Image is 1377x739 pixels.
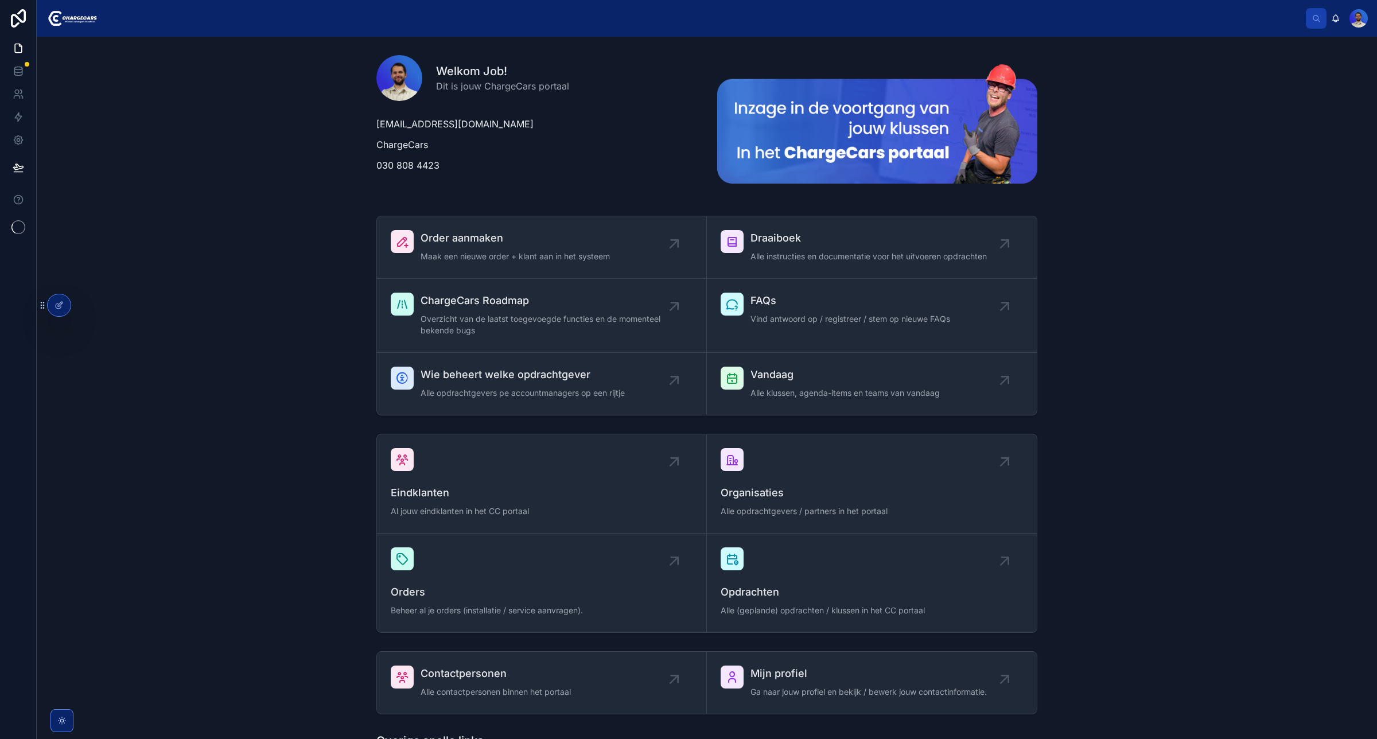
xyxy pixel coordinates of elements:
a: ChargeCars RoadmapOverzicht van de laatst toegevoegde functies en de momenteel bekende bugs [377,279,707,353]
span: Organisaties [721,485,1023,501]
span: Overzicht van de laatst toegevoegde functies en de momenteel bekende bugs [421,313,674,336]
span: Ga naar jouw profiel en bekijk / bewerk jouw contactinformatie. [750,686,987,698]
span: Alle (geplande) opdrachten / klussen in het CC portaal [721,605,1023,616]
p: ChargeCars [376,138,697,151]
span: Orders [391,584,693,600]
span: Wie beheert welke opdrachtgever [421,367,625,383]
a: Order aanmakenMaak een nieuwe order + klant aan in het systeem [377,216,707,279]
span: Beheer al je orders (installatie / service aanvragen). [391,605,693,616]
h1: Welkom Job! [436,63,569,79]
span: Alle contactpersonen binnen het portaal [421,686,571,698]
span: Alle opdrachtgevers / partners in het portaal [721,505,1023,517]
a: Mijn profielGa naar jouw profiel en bekijk / bewerk jouw contactinformatie. [707,652,1037,714]
span: Opdrachten [721,584,1023,600]
span: Eindklanten [391,485,693,501]
span: Maak een nieuwe order + klant aan in het systeem [421,251,610,262]
span: Contactpersonen [421,666,571,682]
img: App logo [46,9,97,28]
span: Draaiboek [750,230,987,246]
span: Alle instructies en documentatie voor het uitvoeren opdrachten [750,251,987,262]
a: VandaagAlle klussen, agenda-items en teams van vandaag [707,353,1037,415]
span: Alle klussen, agenda-items en teams van vandaag [750,387,940,399]
span: Vandaag [750,367,940,383]
span: Order aanmaken [421,230,610,246]
a: Wie beheert welke opdrachtgeverAlle opdrachtgevers pe accountmanagers op een rijtje [377,353,707,415]
span: FAQs [750,293,950,309]
div: scrollable content [106,16,1306,21]
span: Dit is jouw ChargeCars portaal [436,79,569,93]
a: OrganisatiesAlle opdrachtgevers / partners in het portaal [707,434,1037,534]
p: 030 808 4423 [376,158,697,172]
span: Vind antwoord op / registreer / stem op nieuwe FAQs [750,313,950,325]
img: 23681-Frame-213-(2).png [717,64,1037,184]
p: [EMAIL_ADDRESS][DOMAIN_NAME] [376,117,697,131]
a: OrdersBeheer al je orders (installatie / service aanvragen). [377,534,707,632]
a: OpdrachtenAlle (geplande) opdrachten / klussen in het CC portaal [707,534,1037,632]
a: ContactpersonenAlle contactpersonen binnen het portaal [377,652,707,714]
span: Al jouw eindklanten in het CC portaal [391,505,693,517]
a: FAQsVind antwoord op / registreer / stem op nieuwe FAQs [707,279,1037,353]
a: EindklantenAl jouw eindklanten in het CC portaal [377,434,707,534]
span: Alle opdrachtgevers pe accountmanagers op een rijtje [421,387,625,399]
span: Mijn profiel [750,666,987,682]
span: ChargeCars Roadmap [421,293,674,309]
a: DraaiboekAlle instructies en documentatie voor het uitvoeren opdrachten [707,216,1037,279]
